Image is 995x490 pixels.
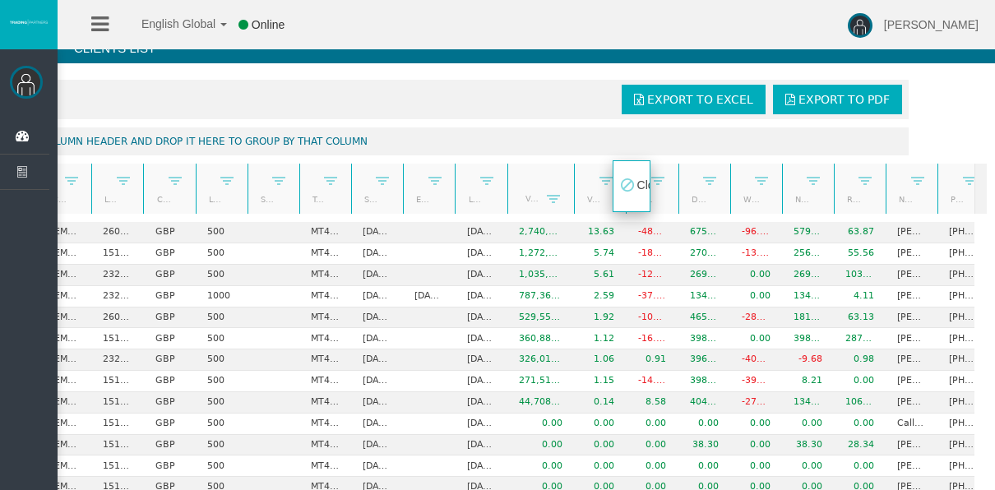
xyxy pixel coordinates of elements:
td: [PERSON_NAME] [886,307,937,329]
td: GBP [143,328,195,349]
td: 0.00 [507,414,575,435]
td: [DATE] [455,307,507,329]
td: 500 [196,328,248,349]
td: MT4 LiveFloatingSpreadAccount [299,414,351,435]
td: 15174352 [91,455,143,477]
td: 4.11 [834,286,886,307]
td: [DATE] [351,392,403,414]
td: MT4 LiveFixedSpreadAccount [299,307,351,329]
td: 23290564 [91,265,143,286]
td: -96.17 [730,222,782,243]
td: 38.30 [782,435,834,456]
td: 269.19 [782,265,834,286]
a: Short Code [250,188,277,210]
td: [DATE] [455,392,507,414]
td: [DATE] [351,371,403,392]
td: [EMAIL_ADDRESS][DOMAIN_NAME] [39,265,91,286]
td: MT4 LiveFloatingSpreadAccount [299,243,351,265]
td: [EMAIL_ADDRESS][DOMAIN_NAME] [39,392,91,414]
a: Export to Excel [622,85,766,114]
a: Volume [515,187,547,210]
td: GBP [143,371,195,392]
td: 1.12 [574,328,626,349]
td: 0.00 [574,455,626,477]
td: 181.13 [782,307,834,329]
td: 0.00 [507,435,575,456]
td: 271,513.50 [507,371,575,392]
td: [PHONE_NUMBER] [937,328,989,349]
td: -37.63 [626,286,678,307]
td: 55.56 [834,243,886,265]
td: [DATE] [455,414,507,435]
td: 0.91 [626,349,678,371]
td: 26095408 [91,222,143,243]
td: [PERSON_NAME] [886,455,937,477]
td: 0.98 [834,349,886,371]
td: [PHONE_NUMBER] [937,414,989,435]
td: 15173527 [91,414,143,435]
td: GBP [143,222,195,243]
td: 500 [196,392,248,414]
td: [EMAIL_ADDRESS][DOMAIN_NAME] [39,455,91,477]
td: [EMAIL_ADDRESS][DOMAIN_NAME] [39,307,91,329]
td: [EMAIL_ADDRESS][DOMAIN_NAME] [39,243,91,265]
td: [DATE] [351,455,403,477]
td: GBP [143,286,195,307]
td: 270.12 [678,243,730,265]
td: 787,364.80 [507,286,575,307]
td: 13.63 [574,222,626,243]
td: 675.18 [678,222,730,243]
td: [PHONE_NUMBER] [937,371,989,392]
a: Real equity [837,188,864,210]
td: 256.57 [782,243,834,265]
a: Export to PDF [773,85,902,114]
td: MT4 LiveFloatingSpreadAccount [299,349,351,371]
td: [EMAIL_ADDRESS][DOMAIN_NAME] [39,328,91,349]
td: MT4 LiveFloatingSpreadAccount [299,371,351,392]
td: [PHONE_NUMBER] [937,265,989,286]
td: 134.21 [678,286,730,307]
td: MT4 LiveFloatingSpreadAccount [299,286,351,307]
td: [EMAIL_ADDRESS][DOMAIN_NAME] [39,435,91,456]
td: 360,889.91 [507,328,575,349]
td: 579.01 [782,222,834,243]
span: Online [252,18,285,31]
td: -9.68 [782,349,834,371]
img: logo.svg [8,19,49,25]
td: [DATE] [351,414,403,435]
td: 1000 [196,286,248,307]
img: user-image [848,13,872,38]
td: 1.06 [574,349,626,371]
a: Name [889,188,916,210]
td: [PHONE_NUMBER] [937,307,989,329]
td: [PERSON_NAME] [886,371,937,392]
td: -14.17 [626,371,678,392]
td: 500 [196,455,248,477]
td: 0.00 [626,435,678,456]
td: -390.65 [730,371,782,392]
td: 15167329 [91,328,143,349]
td: 0.00 [730,455,782,477]
td: [PERSON_NAME] [886,243,937,265]
td: GBP [143,435,195,456]
td: 8.58 [626,392,678,414]
td: [PERSON_NAME] [886,392,937,414]
td: 396.93 [678,349,730,371]
td: 0.00 [626,414,678,435]
a: Deposits [681,188,708,210]
td: 398.29 [782,328,834,349]
td: [PHONE_NUMBER] [937,349,989,371]
a: Start Date [354,188,382,210]
td: [EMAIL_ADDRESS][DOMAIN_NAME] [39,349,91,371]
td: 398.29 [678,328,730,349]
td: 500 [196,349,248,371]
td: [DATE] [455,435,507,456]
td: [PHONE_NUMBER] [937,286,989,307]
td: 1,035,479.91 [507,265,575,286]
td: -16.98 [626,328,678,349]
td: 44,708.30 [507,392,575,414]
td: 26097740 [91,307,143,329]
td: 1.92 [574,307,626,329]
td: 23288857 [91,286,143,307]
td: MT4 LiveFloatingSpreadAccount [299,265,351,286]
